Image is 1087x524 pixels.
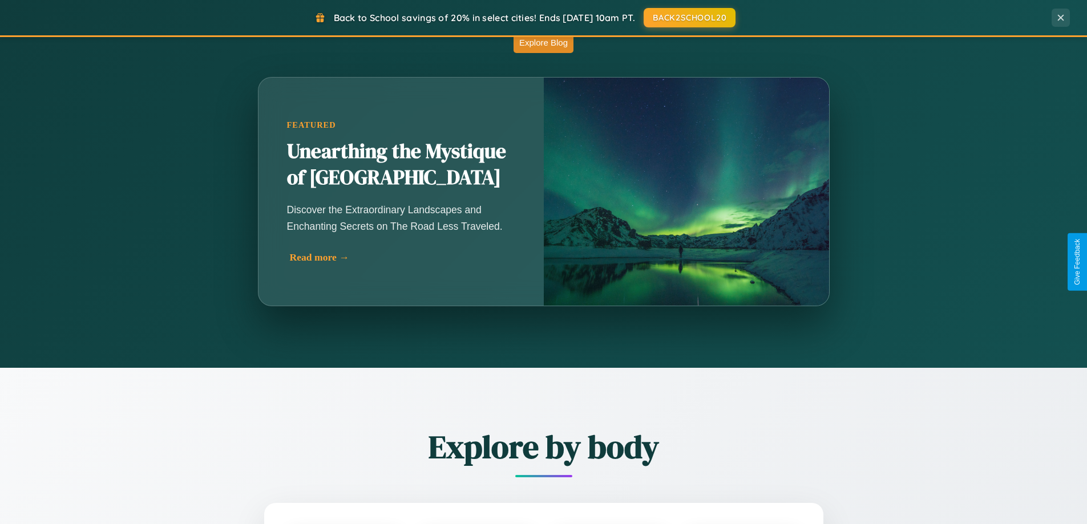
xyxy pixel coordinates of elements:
[644,8,736,27] button: BACK2SCHOOL20
[514,32,573,53] button: Explore Blog
[287,120,515,130] div: Featured
[290,251,518,263] div: Read more →
[1073,239,1081,285] div: Give Feedback
[334,12,635,23] span: Back to School savings of 20% in select cities! Ends [DATE] 10am PT.
[287,139,515,191] h2: Unearthing the Mystique of [GEOGRAPHIC_DATA]
[201,425,886,469] h2: Explore by body
[287,202,515,234] p: Discover the Extraordinary Landscapes and Enchanting Secrets on The Road Less Traveled.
